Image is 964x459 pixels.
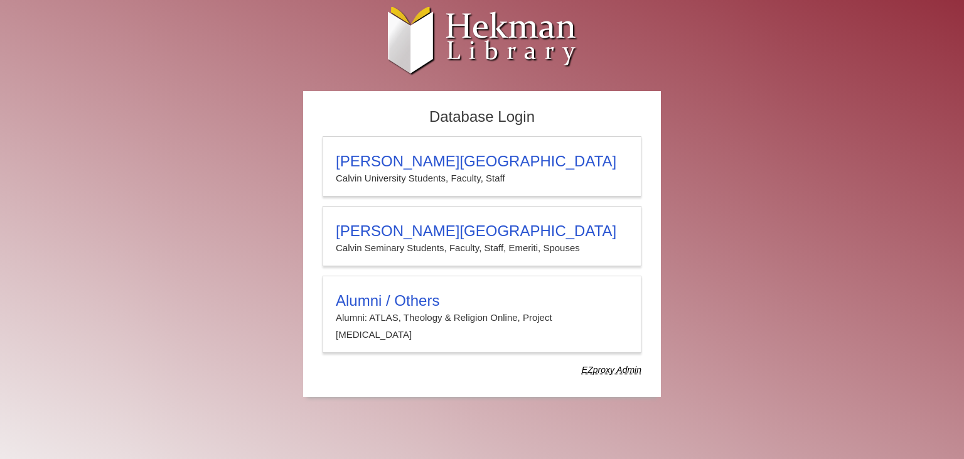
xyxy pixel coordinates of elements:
[336,240,628,256] p: Calvin Seminary Students, Faculty, Staff, Emeriti, Spouses
[336,170,628,186] p: Calvin University Students, Faculty, Staff
[323,136,641,197] a: [PERSON_NAME][GEOGRAPHIC_DATA]Calvin University Students, Faculty, Staff
[336,222,628,240] h3: [PERSON_NAME][GEOGRAPHIC_DATA]
[336,310,628,343] p: Alumni: ATLAS, Theology & Religion Online, Project [MEDICAL_DATA]
[323,206,641,266] a: [PERSON_NAME][GEOGRAPHIC_DATA]Calvin Seminary Students, Faculty, Staff, Emeriti, Spouses
[336,292,628,310] h3: Alumni / Others
[336,292,628,343] summary: Alumni / OthersAlumni: ATLAS, Theology & Religion Online, Project [MEDICAL_DATA]
[316,104,648,130] h2: Database Login
[582,365,641,375] dfn: Use Alumni login
[336,153,628,170] h3: [PERSON_NAME][GEOGRAPHIC_DATA]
